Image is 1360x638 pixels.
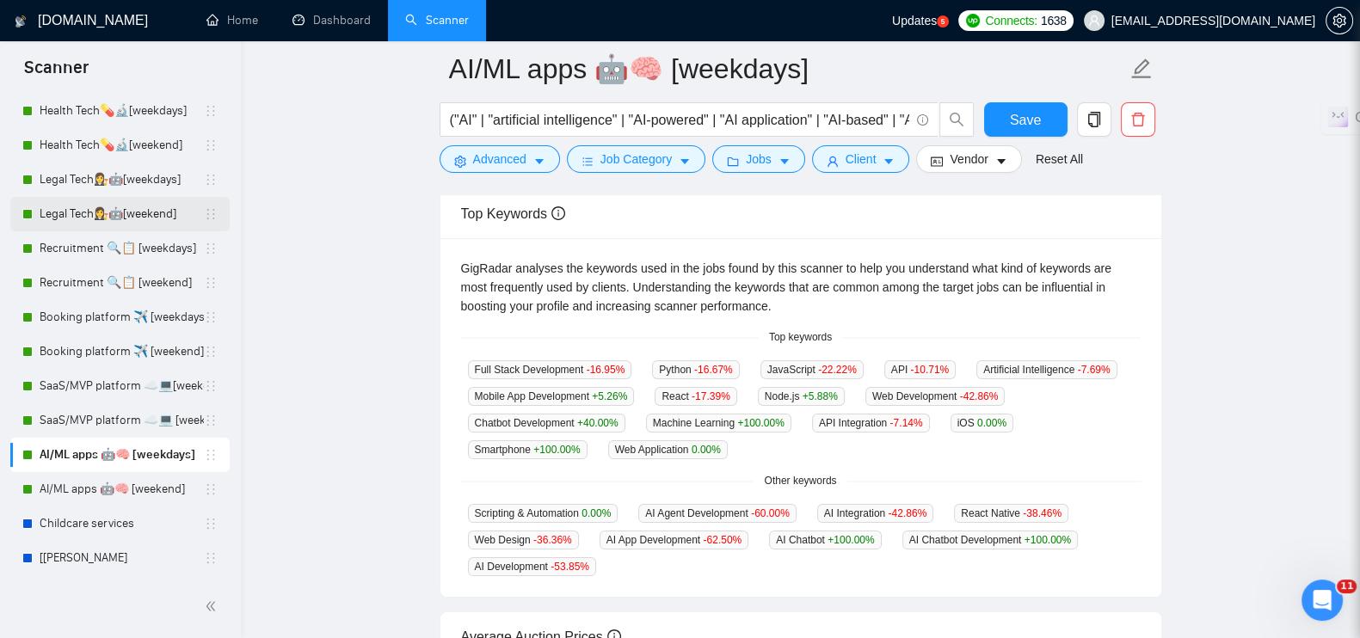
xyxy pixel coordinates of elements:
span: bars [582,155,594,168]
span: folder [727,155,739,168]
span: -16.95 % [587,364,625,376]
iframe: Intercom live chat [1302,580,1343,621]
span: React [655,387,736,406]
span: -36.36 % [533,534,572,546]
span: holder [204,345,218,359]
span: 0.00 % [582,507,611,519]
span: -16.67 % [694,364,733,376]
a: setting [1326,14,1353,28]
span: delete [1122,112,1154,127]
span: Client [846,150,877,169]
button: Save [984,102,1068,137]
button: copy [1077,102,1111,137]
span: Mobile App Development [468,387,635,406]
span: -7.14 % [890,417,923,429]
text: 5 [941,18,945,26]
a: Health Tech💊🔬[weekdays] [40,94,204,128]
a: Recruitment 🔍📋 [weekdays] [40,231,204,266]
span: Save [1010,109,1041,131]
span: Other keywords [754,473,846,489]
span: holder [204,104,218,118]
li: [Igor] Scanner [10,541,230,575]
li: AI/ML apps 🤖🧠 [weekend] [10,472,230,506]
span: Scanner [10,55,102,91]
a: SaaS/MVP platform ☁️💻[weekdays] [40,369,204,403]
span: holder [204,207,218,221]
span: holder [204,379,218,393]
li: SaaS/MVP platform ☁️💻 [weekend] [10,403,230,438]
li: Booking platform ✈️ [weekdays] [10,300,230,334]
button: barsJob Categorycaret-down [567,145,705,173]
input: Search Freelance Jobs... [450,109,909,131]
span: +5.26 % [592,390,627,402]
li: Recruitment 🔍📋 [weekdays] [10,231,230,266]
span: +5.88 % [803,390,838,402]
img: logo [15,8,27,35]
li: Health Tech💊🔬[weekend] [10,128,230,163]
a: dashboardDashboard [292,13,371,28]
span: Jobs [746,150,772,169]
span: AI App Development [600,531,748,549]
button: userClientcaret-down [812,145,910,173]
span: Job Category [600,150,672,169]
button: folderJobscaret-down [712,145,805,173]
span: -42.86 % [960,390,999,402]
span: user [827,155,839,168]
span: copy [1078,112,1111,127]
a: [[PERSON_NAME] [40,541,204,575]
span: caret-down [533,155,545,168]
span: idcard [931,155,943,168]
span: setting [454,155,466,168]
button: search [939,102,974,137]
span: Scripting & Automation [468,504,618,523]
span: -17.39 % [692,390,730,402]
span: holder [204,551,218,565]
li: Health Tech💊🔬[weekdays] [10,94,230,128]
span: 0.00 % [692,444,721,456]
span: Node.js [758,387,845,406]
span: holder [204,138,218,152]
span: 0.00 % [977,417,1006,429]
span: caret-down [679,155,691,168]
span: -60.00 % [751,507,790,519]
span: Updates [892,14,937,28]
a: Health Tech💊🔬[weekend] [40,128,204,163]
button: delete [1121,102,1155,137]
span: Full Stack Development [468,360,632,379]
a: searchScanner [405,13,469,28]
span: -42.86 % [888,507,926,519]
li: AI/ML apps 🤖🧠 [weekdays] [10,438,230,472]
span: AI Agent Development [638,504,796,523]
span: API Integration [812,414,930,432]
span: holder [204,276,218,290]
li: Booking platform ✈️ [weekend] [10,334,230,369]
input: Scanner name... [449,47,1127,90]
a: AI/ML apps 🤖🧠 [weekdays] [40,438,204,472]
span: Top keywords [759,329,842,346]
a: 5 [937,15,949,28]
a: SaaS/MVP platform ☁️💻 [weekend] [40,403,204,438]
span: Chatbot Development [468,414,625,432]
button: setting [1326,7,1353,34]
span: search [940,112,973,127]
span: holder [204,310,218,324]
span: double-left [205,598,222,615]
span: Vendor [950,150,988,169]
span: holder [204,173,218,187]
span: Smartphone [468,440,588,459]
span: JavaScript [760,360,864,379]
a: Childcare services [40,506,204,541]
span: info-circle [917,114,928,126]
span: +100.00 % [737,417,784,429]
a: Booking platform ✈️ [weekend] [40,334,204,369]
a: Legal Tech👩‍⚖️🤖[weekdays] [40,163,204,197]
span: caret-down [778,155,791,168]
a: homeHome [206,13,258,28]
a: Booking platform ✈️ [weekdays] [40,300,204,334]
li: SaaS/MVP platform ☁️💻[weekdays] [10,369,230,403]
div: Top Keywords [461,189,1141,238]
span: -7.69 % [1078,364,1111,376]
span: Connects: [985,11,1037,30]
span: caret-down [995,155,1007,168]
span: 11 [1337,580,1357,593]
